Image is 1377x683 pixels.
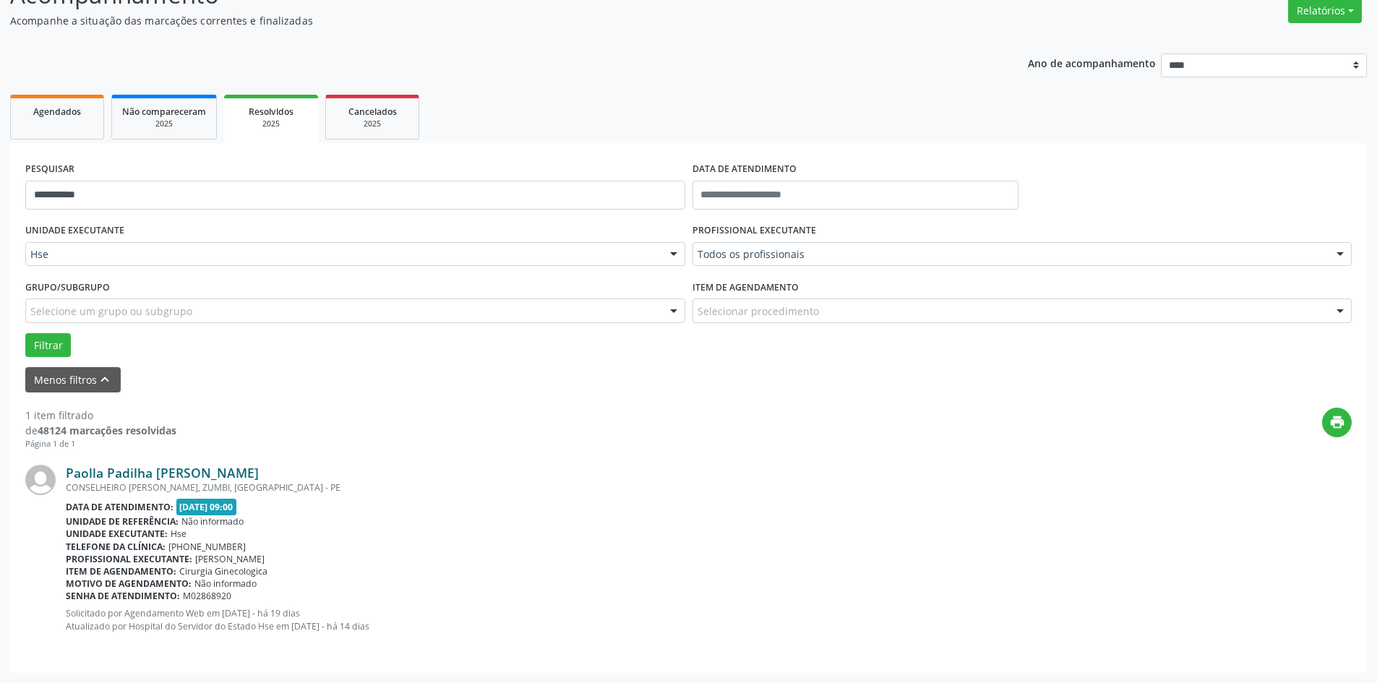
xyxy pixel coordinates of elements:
p: Acompanhe a situação das marcações correntes e finalizadas [10,13,960,28]
b: Profissional executante: [66,553,192,565]
label: PESQUISAR [25,158,74,181]
span: Hse [30,247,656,262]
b: Unidade executante: [66,528,168,540]
div: 1 item filtrado [25,408,176,423]
span: Todos os profissionais [698,247,1323,262]
b: Item de agendamento: [66,565,176,577]
span: Não informado [194,577,257,590]
i: keyboard_arrow_up [97,371,113,387]
div: 2025 [122,119,206,129]
span: [PERSON_NAME] [195,553,265,565]
img: img [25,465,56,495]
b: Unidade de referência: [66,515,179,528]
span: Cirurgia Ginecologica [179,565,267,577]
i: print [1329,414,1345,430]
div: Página 1 de 1 [25,438,176,450]
span: Selecionar procedimento [698,304,819,319]
b: Telefone da clínica: [66,541,166,553]
div: CONSELHEIRO [PERSON_NAME], ZUMBI, [GEOGRAPHIC_DATA] - PE [66,481,1352,494]
span: M02868920 [183,590,231,602]
span: Agendados [33,106,81,118]
p: Solicitado por Agendamento Web em [DATE] - há 19 dias Atualizado por Hospital do Servidor do Esta... [66,607,1352,632]
label: Grupo/Subgrupo [25,276,110,298]
p: Ano de acompanhamento [1028,53,1156,72]
span: [PHONE_NUMBER] [168,541,246,553]
label: Item de agendamento [692,276,799,298]
a: Paolla Padilha [PERSON_NAME] [66,465,259,481]
div: 2025 [336,119,408,129]
button: Filtrar [25,333,71,358]
div: 2025 [234,119,308,129]
span: Hse [171,528,186,540]
span: Não compareceram [122,106,206,118]
span: Resolvidos [249,106,293,118]
b: Senha de atendimento: [66,590,180,602]
span: Não informado [181,515,244,528]
b: Motivo de agendamento: [66,577,192,590]
label: DATA DE ATENDIMENTO [692,158,797,181]
label: PROFISSIONAL EXECUTANTE [692,220,816,242]
strong: 48124 marcações resolvidas [38,424,176,437]
b: Data de atendimento: [66,501,173,513]
div: de [25,423,176,438]
button: Menos filtroskeyboard_arrow_up [25,367,121,392]
button: print [1322,408,1352,437]
span: Selecione um grupo ou subgrupo [30,304,192,319]
span: Cancelados [348,106,397,118]
span: [DATE] 09:00 [176,499,237,515]
label: UNIDADE EXECUTANTE [25,220,124,242]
